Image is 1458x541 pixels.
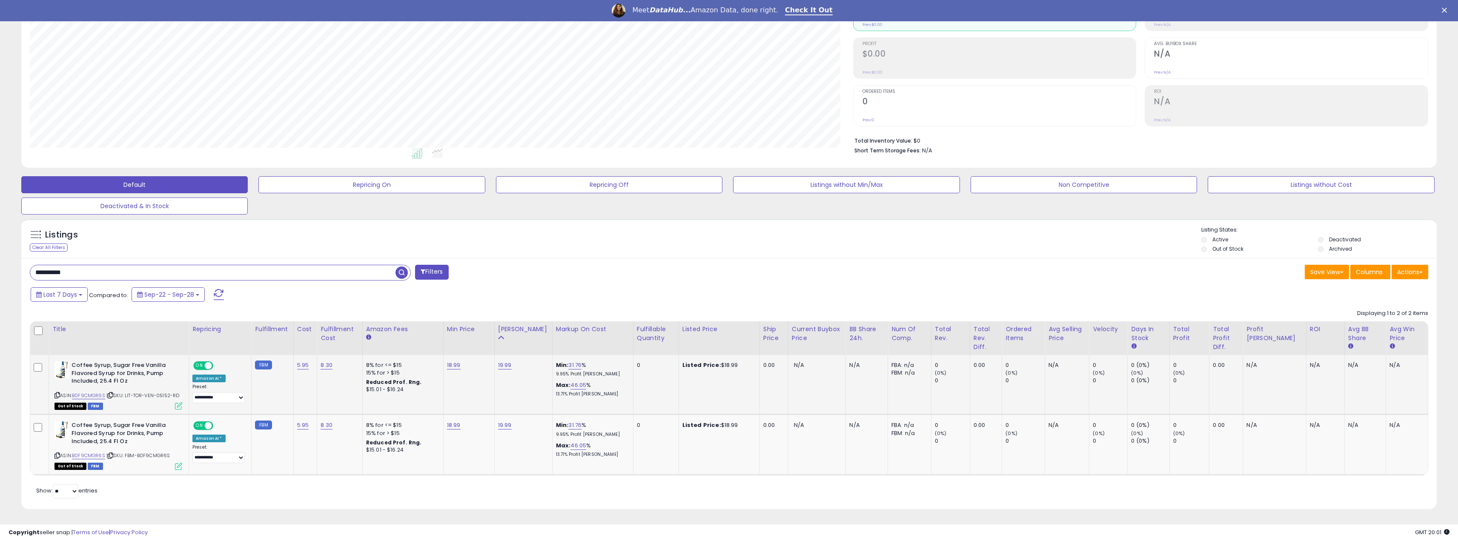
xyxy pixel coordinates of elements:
span: Sep-22 - Sep-28 [144,290,194,299]
button: Save View [1305,265,1349,279]
div: ASIN: [54,361,182,409]
label: Out of Stock [1212,245,1243,252]
h2: 0 [862,97,1136,108]
a: B0F9CMGR6S [72,392,105,399]
label: Deactivated [1329,236,1361,243]
small: (0%) [1093,369,1105,376]
div: Total Rev. [935,325,966,343]
a: 8.30 [321,421,332,429]
div: Listed Price [682,325,756,334]
div: 0 (0%) [1131,361,1169,369]
div: 8% for <= $15 [366,421,437,429]
div: 0 (0%) [1131,421,1169,429]
div: Num of Comp. [891,325,928,343]
div: 0 [1093,437,1127,445]
a: Check It Out [785,6,833,15]
button: Sep-22 - Sep-28 [132,287,205,302]
div: Fulfillment Cost [321,325,358,343]
div: 15% for > $15 [366,429,437,437]
span: 2025-10-7 20:01 GMT [1415,528,1449,536]
div: 0 [637,361,672,369]
small: Prev: $0.00 [862,22,882,27]
b: Total Inventory Value: [854,137,912,144]
a: 19.99 [498,361,512,369]
span: | SKU: FBM-B0F9CMGR6S [106,452,170,459]
a: 18.99 [447,421,461,429]
a: Terms of Use [73,528,109,536]
div: 0 [1093,377,1127,384]
p: 13.71% Profit [PERSON_NAME] [556,452,627,458]
small: Prev: N/A [1154,117,1171,123]
div: N/A [1246,361,1299,369]
b: Min: [556,421,569,429]
a: B0F9CMGR6S [72,452,105,459]
div: Fulfillable Quantity [637,325,675,343]
div: $18.99 [682,361,753,369]
div: 0.00 [763,421,782,429]
span: OFF [212,362,226,369]
div: N/A [1348,361,1379,369]
b: Reduced Prof. Rng. [366,439,422,446]
h2: N/A [1154,97,1428,108]
a: 46.05 [570,441,586,450]
div: Avg BB Share [1348,325,1382,343]
div: 0 [1173,361,1209,369]
span: Show: entries [36,487,97,495]
span: ON [194,422,205,429]
div: [PERSON_NAME] [498,325,549,334]
span: N/A [794,361,804,369]
a: 46.05 [570,381,586,389]
div: Markup on Cost [556,325,630,334]
small: (0%) [1173,430,1185,437]
div: Clear All Filters [30,243,68,252]
small: (0%) [1005,430,1017,437]
div: Total Profit Diff. [1213,325,1239,352]
button: Listings without Min/Max [733,176,960,193]
div: 0 (0%) [1131,377,1169,384]
span: All listings that are currently out of stock and unavailable for purchase on Amazon [54,463,86,470]
div: $15.01 - $16.24 [366,386,437,393]
span: N/A [794,421,804,429]
div: Velocity [1093,325,1124,334]
div: $15.01 - $16.24 [366,447,437,454]
div: 0 [1093,361,1127,369]
small: (0%) [935,369,947,376]
div: Ordered Items [1005,325,1041,343]
small: Prev: $0.00 [862,70,882,75]
div: Title [52,325,185,334]
div: 0 [935,421,970,429]
span: OFF [212,422,226,429]
small: Prev: 0 [862,117,874,123]
div: FBM: n/a [891,369,925,377]
h5: Listings [45,229,78,241]
div: % [556,442,627,458]
small: Amazon Fees. [366,334,371,341]
small: Prev: N/A [1154,70,1171,75]
div: 0 [935,361,970,369]
div: 0 [1173,377,1209,384]
span: ON [194,362,205,369]
small: Days In Stock. [1131,343,1136,350]
img: Profile image for Georgie [612,4,625,17]
b: Short Term Storage Fees: [854,147,921,154]
span: FBM [88,403,103,410]
div: BB Share 24h. [849,325,884,343]
img: 41HD67i7SxL._SL40_.jpg [54,361,69,378]
button: Default [21,176,248,193]
div: Amazon Fees [366,325,440,334]
div: ASIN: [54,421,182,469]
small: Avg Win Price. [1389,343,1395,350]
div: 0 [1005,421,1045,429]
small: (0%) [1093,430,1105,437]
div: 8% for <= $15 [366,361,437,369]
a: 8.30 [321,361,332,369]
span: Columns [1356,268,1383,276]
span: Last 7 Days [43,290,77,299]
h2: N/A [1154,49,1428,60]
span: N/A [922,146,932,155]
div: 0.00 [1213,421,1236,429]
div: 0 [1005,377,1045,384]
p: 9.95% Profit [PERSON_NAME] [556,432,627,438]
div: seller snap | | [9,529,148,537]
a: 19.99 [498,421,512,429]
